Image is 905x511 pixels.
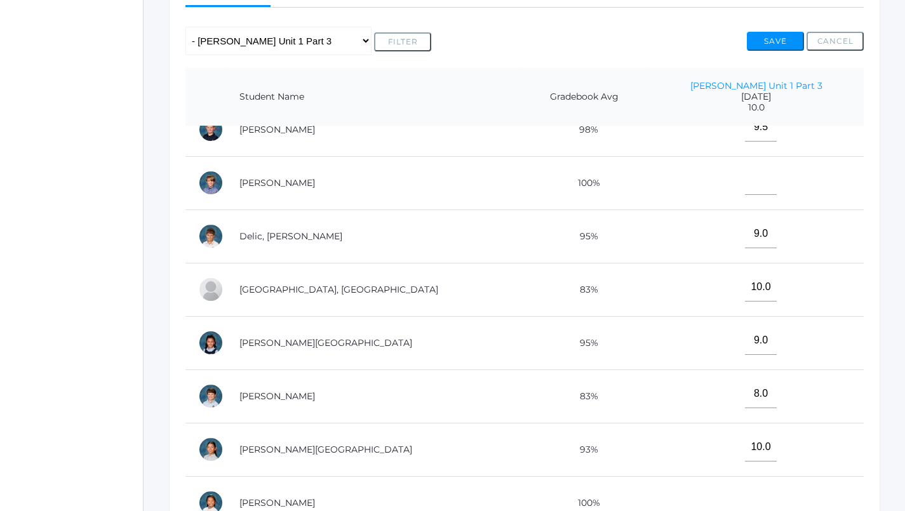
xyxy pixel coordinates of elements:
[239,497,315,508] a: [PERSON_NAME]
[520,423,648,476] td: 93%
[374,32,431,51] button: Filter
[520,103,648,156] td: 98%
[690,80,822,91] a: [PERSON_NAME] Unit 1 Part 3
[520,263,648,316] td: 83%
[239,177,315,189] a: [PERSON_NAME]
[807,32,864,51] button: Cancel
[198,223,224,249] div: Luka Delic
[520,68,648,126] th: Gradebook Avg
[520,209,648,263] td: 95%
[239,230,342,242] a: Delic, [PERSON_NAME]
[661,102,851,113] span: 10.0
[198,277,224,302] div: Easton Ferris
[239,124,315,135] a: [PERSON_NAME]
[661,91,851,102] span: [DATE]
[239,444,412,455] a: [PERSON_NAME][GEOGRAPHIC_DATA]
[239,390,315,402] a: [PERSON_NAME]
[198,117,224,142] div: Brody Bigley
[239,337,412,348] a: [PERSON_NAME][GEOGRAPHIC_DATA]
[747,32,804,51] button: Save
[520,316,648,369] td: 95%
[198,170,224,196] div: Jack Crosby
[520,369,648,423] td: 83%
[239,284,438,295] a: [GEOGRAPHIC_DATA], [GEOGRAPHIC_DATA]
[520,156,648,209] td: 100%
[227,68,520,126] th: Student Name
[198,330,224,355] div: Victoria Harutyunyan
[198,383,224,409] div: William Hibbard
[198,437,224,462] div: Sofia La Rosa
